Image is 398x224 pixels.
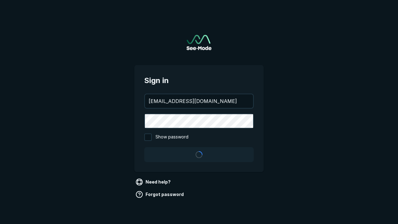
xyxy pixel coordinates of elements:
input: your@email.com [145,94,253,108]
a: Need help? [134,177,173,187]
a: Forgot password [134,189,186,199]
img: See-Mode Logo [187,35,211,50]
span: Show password [155,133,188,141]
a: Go to sign in [187,35,211,50]
span: Sign in [144,75,254,86]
